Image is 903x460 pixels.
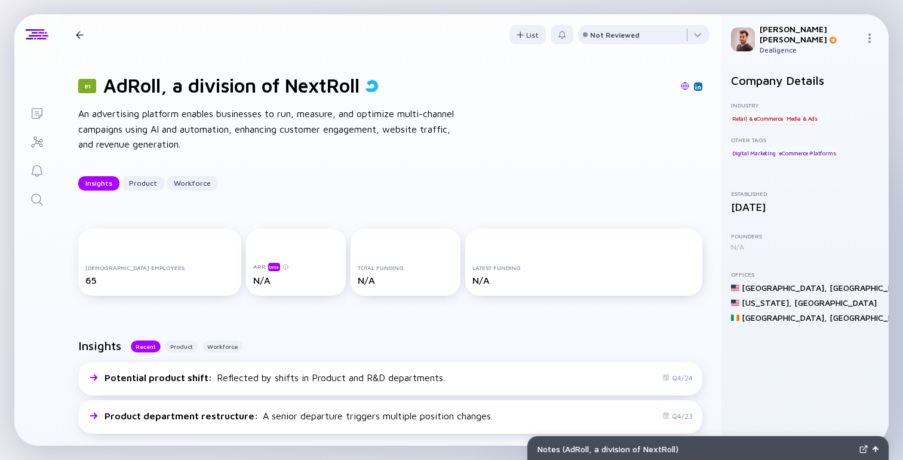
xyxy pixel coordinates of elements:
a: Lists [14,98,59,127]
a: Search [14,184,59,213]
button: Workforce [167,176,218,191]
img: Menu [865,33,874,43]
div: Q4/23 [662,412,693,421]
div: [GEOGRAPHIC_DATA] , [742,312,827,323]
div: Offices [731,271,879,278]
button: Product [122,176,164,191]
div: Not Reviewed [590,30,640,39]
img: AdRoll, a division of NextRoll Linkedin Page [695,84,701,90]
div: Notes ( AdRoll, a division of NextRoll ) [537,444,855,454]
div: Dealigence [760,45,860,54]
div: 81 [78,79,96,93]
button: Insights [78,176,119,191]
div: [US_STATE] , [742,298,792,308]
div: Retail & eCommerce [731,112,784,124]
img: Gil Profile Picture [731,27,755,51]
div: Founders [731,232,879,240]
div: Industry [731,102,879,109]
div: Workforce [167,174,218,192]
div: Latest Funding [472,264,695,271]
img: Ireland Flag [731,314,739,322]
span: Product department restructure : [105,410,260,421]
a: Reminders [14,155,59,184]
div: [PERSON_NAME] [PERSON_NAME] [760,24,860,44]
div: 65 [85,275,234,286]
div: Other Tags [731,136,879,143]
div: N/A [358,275,453,286]
div: Product [122,174,164,192]
img: Open Notes [873,446,879,452]
h2: Insights [78,339,121,352]
div: N/A [472,275,695,286]
div: Established [731,190,879,197]
div: Digital Marketing [731,147,777,159]
div: Total Funding [358,264,453,271]
div: An advertising platform enables businesses to run, measure, and optimize multi-channel campaigns ... [78,106,460,152]
div: ARR [253,262,338,271]
div: N/A [731,243,879,252]
div: List [509,26,546,44]
div: Media & Ads [785,112,819,124]
div: [GEOGRAPHIC_DATA] [794,298,877,308]
a: Investor Map [14,127,59,155]
div: N/A [253,275,338,286]
button: Product [165,341,198,352]
div: eCommerce Platforms [778,147,837,159]
span: Potential product shift : [105,372,214,383]
div: Q4/24 [662,373,693,382]
h1: AdRoll, a division of NextRoll [103,74,360,97]
div: beta [268,263,280,271]
img: United States Flag [731,284,739,292]
img: Expand Notes [859,445,868,453]
div: Insights [78,174,119,192]
button: List [509,25,546,44]
div: [DATE] [731,201,879,213]
button: Workforce [202,341,242,352]
img: United States Flag [731,299,739,307]
div: Reflected by shifts in Product and R&D departments. [105,372,445,383]
h2: Company Details [731,73,879,87]
button: Recent [131,341,161,352]
div: A senior departure triggers multiple position changes. [105,410,493,421]
img: AdRoll, a division of NextRoll Website [681,82,689,90]
div: [GEOGRAPHIC_DATA] , [742,283,827,293]
div: [DEMOGRAPHIC_DATA] Employees [85,264,234,271]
